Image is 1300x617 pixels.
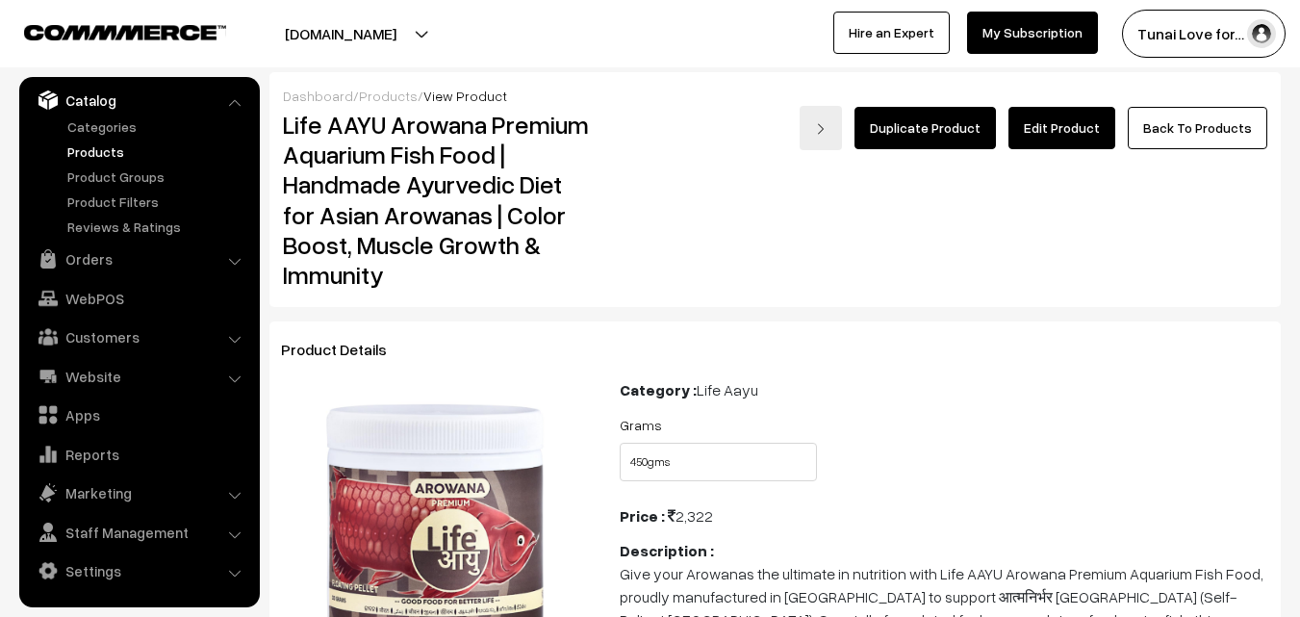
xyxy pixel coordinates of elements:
a: Marketing [24,476,253,510]
a: Duplicate Product [854,107,996,149]
a: COMMMERCE [24,19,192,42]
a: Products [63,141,253,162]
span: Product Details [281,340,410,359]
b: Price : [620,506,665,526]
a: Products [359,88,418,104]
b: Category : [620,380,697,399]
a: Staff Management [24,515,253,550]
img: COMMMERCE [24,25,226,39]
img: right-arrow.png [815,123,827,135]
a: Website [24,359,253,394]
button: [DOMAIN_NAME] [217,10,464,58]
a: WebPOS [24,281,253,316]
a: Orders [24,242,253,276]
button: Tunai Love for… [1122,10,1286,58]
a: Reports [24,437,253,472]
a: Settings [24,553,253,588]
a: Product Filters [63,192,253,212]
a: Reviews & Ratings [63,217,253,237]
a: Catalog [24,83,253,117]
a: Apps [24,398,253,432]
label: Grams [620,415,662,435]
img: user [1247,19,1276,48]
span: View Product [423,88,507,104]
a: Customers [24,320,253,354]
a: Product Groups [63,167,253,187]
a: Hire an Expert [833,12,950,54]
div: Life Aayu [620,378,1269,401]
b: Description : [620,541,714,560]
a: Back To Products [1128,107,1267,149]
h2: Life AAYU Arowana Premium Aquarium Fish Food | Handmade Ayurvedic Diet for Asian Arowanas | Color... [283,110,592,290]
div: 2,322 [620,504,1269,527]
a: Categories [63,116,253,137]
div: / / [283,86,1267,106]
a: Edit Product [1008,107,1115,149]
a: Dashboard [283,88,353,104]
a: My Subscription [967,12,1098,54]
